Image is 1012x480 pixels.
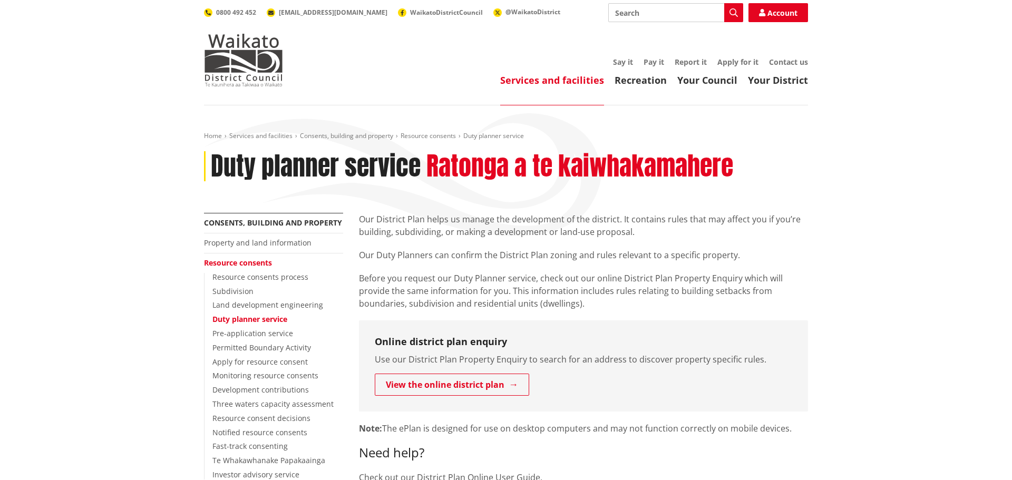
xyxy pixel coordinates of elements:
[505,7,560,16] span: @WaikatoDistrict
[375,374,529,396] a: View the online district plan
[398,8,483,17] a: WaikatoDistrictCouncil
[204,131,222,140] a: Home
[717,57,758,67] a: Apply for it
[675,57,707,67] a: Report it
[204,218,342,228] a: Consents, building and property
[410,8,483,17] span: WaikatoDistrictCouncil
[748,74,808,86] a: Your District
[359,249,808,261] p: Our Duty Planners can confirm the District Plan zoning and rules relevant to a specific property.
[359,423,382,434] strong: Note:
[359,272,808,310] p: Before you request our Duty Planner service, check out our online District Plan Property Enquiry ...
[212,300,323,310] a: Land development engineering
[212,385,309,395] a: Development contributions
[769,57,808,67] a: Contact us
[212,455,325,465] a: Te Whakawhanake Papakaainga
[267,8,387,17] a: [EMAIL_ADDRESS][DOMAIN_NAME]
[212,314,287,324] a: Duty planner service
[644,57,664,67] a: Pay it
[204,34,283,86] img: Waikato District Council - Te Kaunihera aa Takiwaa o Waikato
[615,74,667,86] a: Recreation
[426,151,733,182] h2: Ratonga a te kaiwhakamahere
[608,3,743,22] input: Search input
[204,132,808,141] nav: breadcrumb
[212,370,318,380] a: Monitoring resource consents
[677,74,737,86] a: Your Council
[212,441,288,451] a: Fast-track consenting
[279,8,387,17] span: [EMAIL_ADDRESS][DOMAIN_NAME]
[359,213,808,238] p: Our District Plan helps us manage the development of the district. It contains rules that may aff...
[359,422,808,435] p: The ePlan is designed for use on desktop computers and may not function correctly on mobile devices.
[300,131,393,140] a: Consents, building and property
[212,272,308,282] a: Resource consents process
[216,8,256,17] span: 0800 492 452
[212,342,311,352] a: Permitted Boundary Activity
[211,151,421,182] h1: Duty planner service
[212,357,308,367] a: Apply for resource consent
[375,353,792,366] p: Use our District Plan Property Enquiry to search for an address to discover property specific rules.
[748,3,808,22] a: Account
[212,286,254,296] a: Subdivision
[204,8,256,17] a: 0800 492 452
[204,238,312,248] a: Property and land information
[613,57,633,67] a: Say it
[212,413,310,423] a: Resource consent decisions
[212,399,334,409] a: Three waters capacity assessment
[964,436,1001,474] iframe: Messenger Launcher
[212,469,299,479] a: Investor advisory service
[401,131,456,140] a: Resource consents
[212,427,307,437] a: Notified resource consents
[463,131,524,140] span: Duty planner service
[375,336,792,348] h3: Online district plan enquiry
[493,7,560,16] a: @WaikatoDistrict
[212,328,293,338] a: Pre-application service
[500,74,604,86] a: Services and facilities
[359,445,808,461] h3: Need help?
[204,258,272,268] a: Resource consents
[229,131,293,140] a: Services and facilities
